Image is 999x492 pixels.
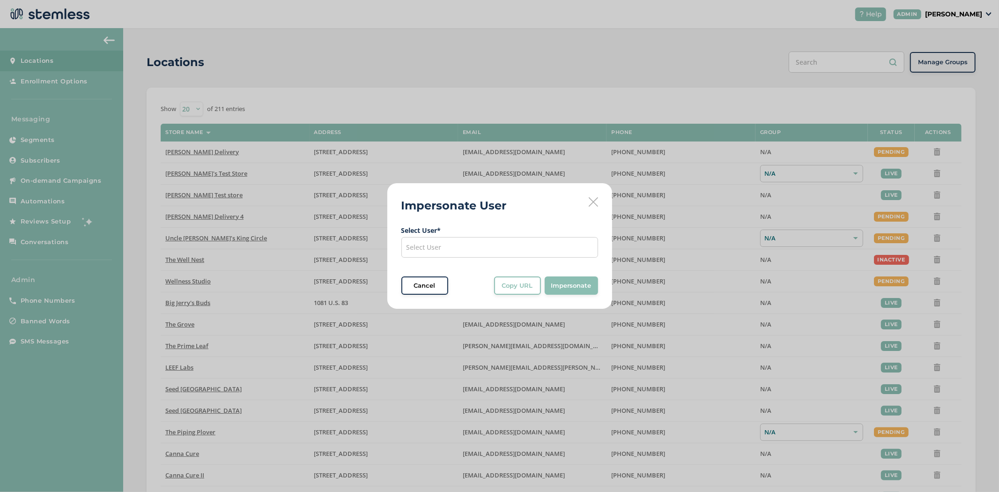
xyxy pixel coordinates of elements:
label: Select User [401,225,598,235]
h2: Impersonate User [401,197,507,214]
span: Copy URL [502,281,533,291]
iframe: Chat Widget [952,447,999,492]
span: Cancel [414,281,436,291]
span: Impersonate [551,281,592,291]
button: Copy URL [494,276,541,295]
button: Cancel [401,276,448,295]
span: Select User [407,243,442,252]
button: Impersonate [545,276,598,295]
